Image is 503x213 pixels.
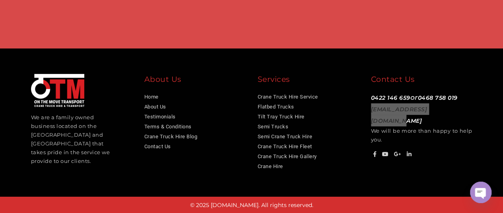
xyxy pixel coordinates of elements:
[258,74,359,88] div: Services
[371,92,472,144] p: We will be more than happy to help you.
[31,74,84,107] img: footer Logo
[144,134,198,139] a: Crane Truck Hire Blog
[258,114,305,120] a: Tilt Tray Truck Hire
[258,153,317,159] a: Crane Truck Hire Gallery
[4,201,499,210] p: © 2025 [DOMAIN_NAME]. All rights reserved.
[144,92,246,151] nav: About Us
[144,114,176,120] a: Testimonials
[144,94,159,100] a: Home
[418,94,458,101] a: 0468 758 019
[144,104,166,110] a: About Us
[258,143,312,149] a: Crane Truck Hire Fleet
[144,74,246,88] div: About Us
[258,92,359,171] nav: Services
[258,94,318,100] a: Crane Truck Hire Service
[371,74,472,88] div: Contact Us
[258,163,283,169] a: Crane Hire
[371,106,427,124] a: [EMAIL_ADDRESS][DOMAIN_NAME]
[371,93,458,124] span: or
[144,143,171,149] a: Contact Us
[258,134,313,139] a: Semi Crane Truck Hire
[258,124,289,130] a: Semi Trucks
[31,113,112,166] p: We are a family owned business located on the [GEOGRAPHIC_DATA] and [GEOGRAPHIC_DATA] that takes ...
[144,124,192,130] a: Terms & Conditions
[258,104,294,110] a: Flatbed Trucks
[371,94,410,101] a: 0422 146 659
